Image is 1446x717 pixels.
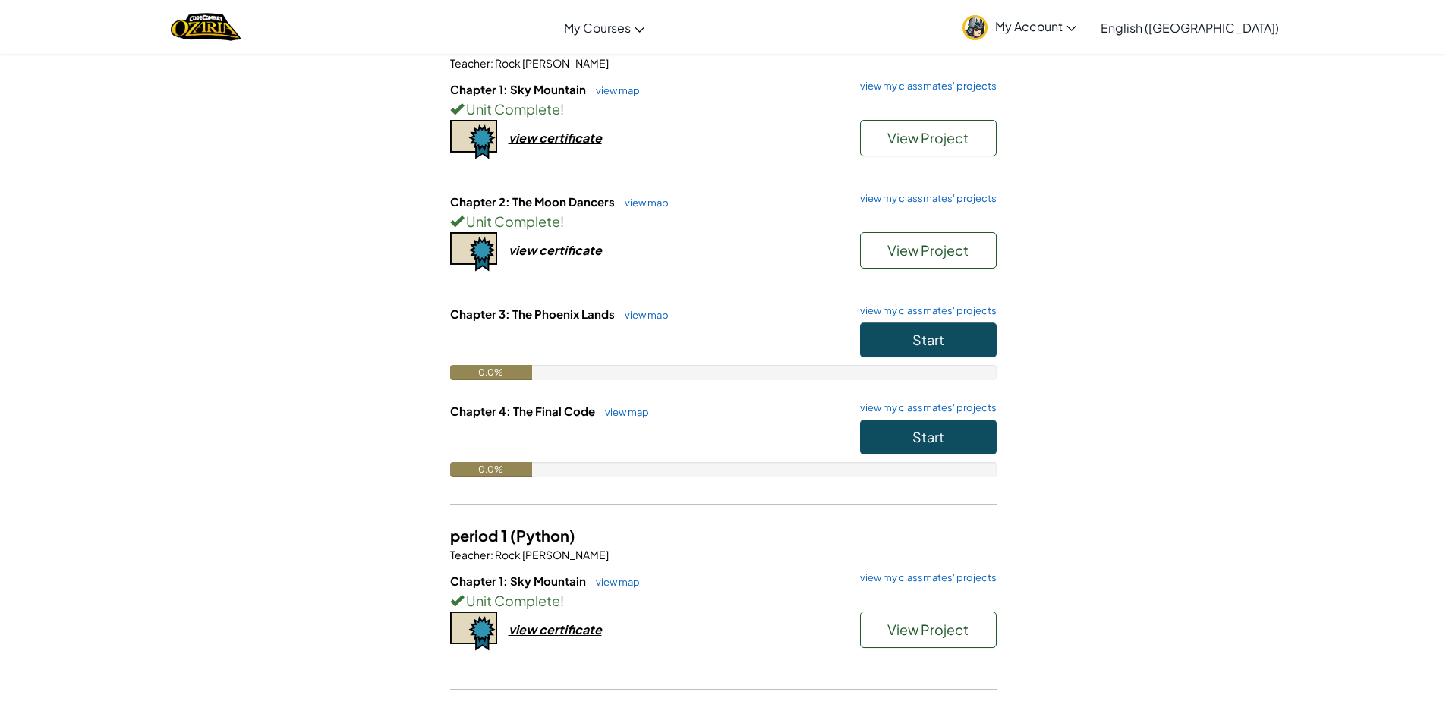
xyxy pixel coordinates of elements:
[560,212,564,230] span: !
[450,242,602,258] a: view certificate
[450,82,588,96] span: Chapter 1: Sky Mountain
[450,365,532,380] div: 0.0%
[860,420,997,454] button: Start
[464,100,560,118] span: Unit Complete
[852,403,997,413] a: view my classmates' projects
[450,612,497,651] img: certificate-icon.png
[509,621,602,637] div: view certificate
[450,307,617,321] span: Chapter 3: The Phoenix Lands
[995,18,1076,34] span: My Account
[1093,7,1287,48] a: English ([GEOGRAPHIC_DATA])
[464,592,560,609] span: Unit Complete
[450,130,602,146] a: view certificate
[860,322,997,357] button: Start
[852,193,997,203] a: view my classmates' projects
[560,592,564,609] span: !
[1101,20,1279,36] span: English ([GEOGRAPHIC_DATA])
[510,526,575,545] span: (Python)
[955,3,1084,51] a: My Account
[493,56,609,70] span: Rock [PERSON_NAME]
[490,56,493,70] span: :
[852,81,997,91] a: view my classmates' projects
[887,241,969,259] span: View Project
[860,612,997,648] button: View Project
[617,309,669,321] a: view map
[860,232,997,269] button: View Project
[464,212,560,230] span: Unit Complete
[450,548,490,561] span: Teacher
[450,194,617,209] span: Chapter 2: The Moon Dancers
[450,462,532,477] div: 0.0%
[171,11,241,42] img: Home
[852,573,997,583] a: view my classmates' projects
[962,15,988,40] img: avatar
[912,428,944,445] span: Start
[588,84,640,96] a: view map
[560,100,564,118] span: !
[597,406,649,418] a: view map
[450,120,497,159] img: certificate-icon.png
[450,404,597,418] span: Chapter 4: The Final Code
[450,232,497,272] img: certificate-icon.png
[860,120,997,156] button: View Project
[493,548,609,561] span: Rock [PERSON_NAME]
[490,548,493,561] span: :
[450,526,510,545] span: period 1
[852,306,997,316] a: view my classmates' projects
[556,7,652,48] a: My Courses
[450,621,602,637] a: view certificate
[450,574,588,588] span: Chapter 1: Sky Mountain
[617,197,669,209] a: view map
[450,56,490,70] span: Teacher
[564,20,631,36] span: My Courses
[887,621,969,638] span: View Project
[509,242,602,258] div: view certificate
[588,576,640,588] a: view map
[887,129,969,146] span: View Project
[509,130,602,146] div: view certificate
[912,331,944,348] span: Start
[171,11,241,42] a: Ozaria by CodeCombat logo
